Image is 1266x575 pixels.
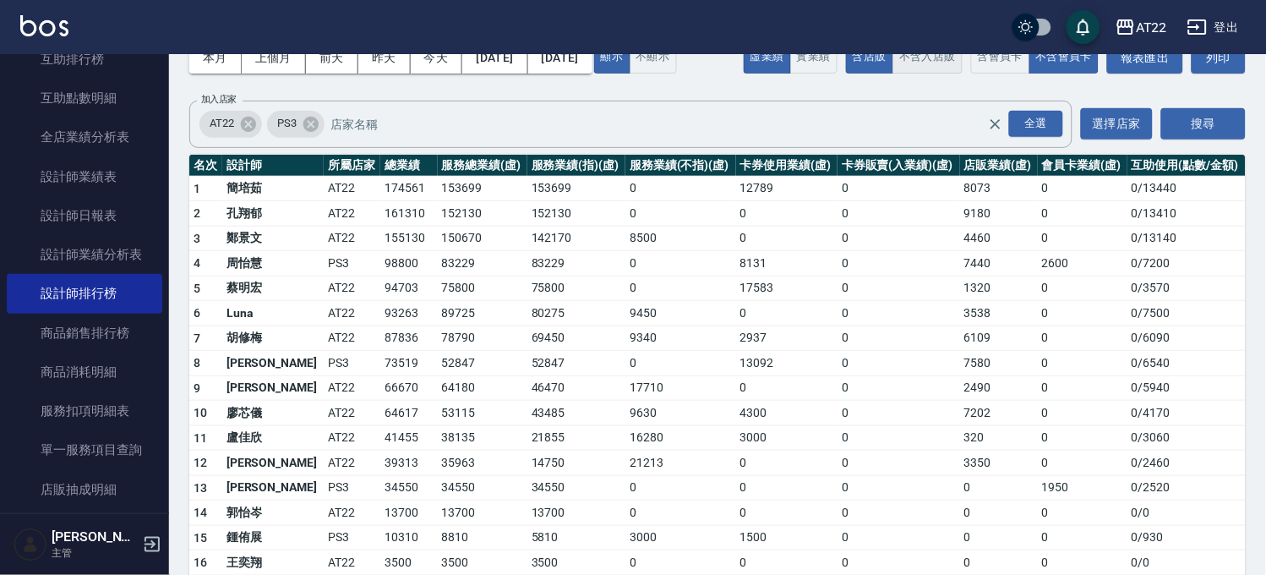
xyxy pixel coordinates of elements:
td: 64180 [438,375,527,401]
td: 鍾侑展 [222,525,324,550]
td: 150670 [438,226,527,251]
a: 單一服務項目查詢 [7,430,162,469]
td: 0 [1038,326,1127,351]
td: 0 [1038,276,1127,301]
h5: [PERSON_NAME] [52,528,138,545]
td: 0 [838,475,960,501]
td: 0 / 7500 [1127,301,1246,326]
span: 9 [194,381,200,395]
td: 69450 [527,326,625,351]
td: 35963 [438,451,527,476]
a: 互助排行榜 [7,40,162,79]
td: 0 [1038,401,1127,426]
button: Clear [984,112,1007,136]
td: 83229 [527,251,625,277]
td: [PERSON_NAME] [222,475,324,501]
td: [PERSON_NAME] [222,375,324,401]
td: [PERSON_NAME] [222,351,324,376]
span: 4 [194,256,200,270]
td: 0 [838,276,960,301]
button: 含店販 [846,41,893,74]
td: 12789 [736,176,838,201]
td: 8500 [625,226,736,251]
button: [DATE] [462,42,527,74]
span: 12 [194,456,208,469]
button: 報表匯出 [1107,42,1183,74]
td: 9450 [625,301,736,326]
td: 0 [838,425,960,451]
td: 8810 [438,525,527,550]
th: 服務總業績(虛) [438,155,527,177]
td: 53115 [438,401,527,426]
td: 9630 [625,401,736,426]
td: 0 [838,525,960,550]
td: 0 [838,201,960,227]
td: AT22 [324,176,380,201]
th: 互助使用(點數/金額) [1127,155,1246,177]
td: 80275 [527,301,625,326]
span: PS3 [267,115,307,132]
a: 設計師業績分析表 [7,235,162,274]
td: 0 / 6090 [1127,326,1246,351]
button: 虛業績 [744,41,791,74]
td: 孔翔郁 [222,201,324,227]
td: 0 [838,375,960,401]
div: 全選 [1009,111,1063,137]
td: 0 / 6540 [1127,351,1246,376]
td: 蔡明宏 [222,276,324,301]
td: 0 / 930 [1127,525,1246,550]
img: Person [14,528,47,561]
td: 0 / 13440 [1127,176,1246,201]
th: 總業績 [380,155,437,177]
td: 0 [1038,375,1127,401]
button: 列印 [1192,42,1246,74]
button: 上個月 [242,42,306,74]
td: 0 [736,226,838,251]
td: 87836 [380,326,437,351]
span: 2 [194,206,200,220]
th: 卡券販賣(入業績)(虛) [838,155,960,177]
th: 會員卡業績(虛) [1038,155,1127,177]
span: 7 [194,331,200,345]
td: 3000 [736,425,838,451]
td: 0 / 3060 [1127,425,1246,451]
th: 所屬店家 [324,155,380,177]
span: 8 [194,356,200,370]
td: Luna [222,301,324,326]
button: Open [1006,107,1067,140]
th: 服務業績(指)(虛) [527,155,625,177]
td: PS3 [324,351,380,376]
td: 13700 [438,501,527,526]
td: 3000 [625,525,736,550]
td: 46470 [527,375,625,401]
td: 4300 [736,401,838,426]
td: AT22 [324,375,380,401]
td: 17583 [736,276,838,301]
td: 34550 [380,475,437,501]
a: 全店業績分析表 [7,118,162,156]
label: 加入店家 [201,93,237,106]
td: 161310 [380,201,437,227]
td: 郭怡岑 [222,501,324,526]
td: AT22 [324,276,380,301]
td: 38135 [438,425,527,451]
td: 78790 [438,326,527,351]
td: 3350 [960,451,1038,476]
a: 商品消耗明細 [7,353,162,392]
td: 0 / 4170 [1127,401,1246,426]
td: AT22 [324,451,380,476]
td: 盧佳欣 [222,425,324,451]
button: 本月 [189,42,242,74]
td: 320 [960,425,1038,451]
td: 7440 [960,251,1038,277]
td: 0 [960,525,1038,550]
td: 1320 [960,276,1038,301]
button: 含會員卡 [971,41,1030,74]
th: 設計師 [222,155,324,177]
div: PS3 [267,111,325,138]
td: 0 [625,501,736,526]
a: 設計師排行榜 [7,274,162,313]
td: 0 / 3570 [1127,276,1246,301]
span: 3 [194,232,200,245]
